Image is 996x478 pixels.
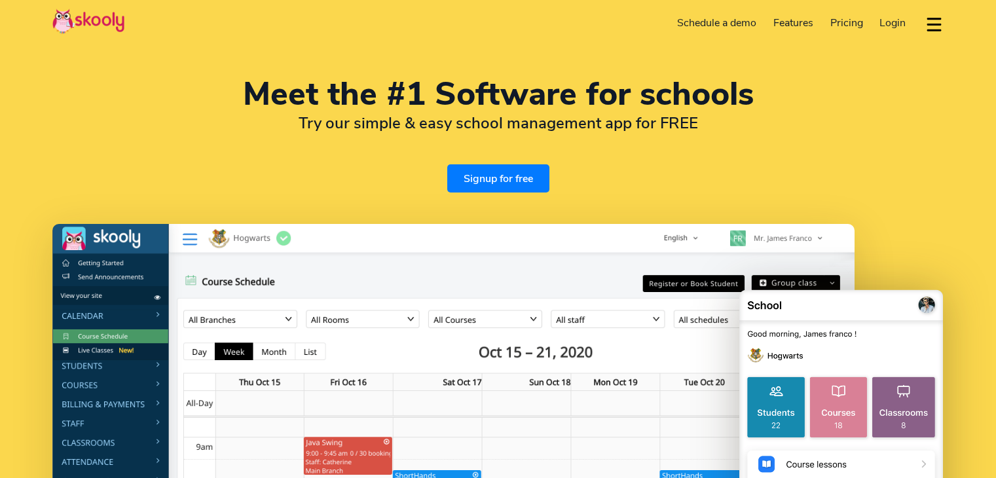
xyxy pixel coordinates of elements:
h2: Try our simple & easy school management app for FREE [52,113,944,133]
span: Login [879,16,906,30]
a: Schedule a demo [669,12,765,33]
a: Login [871,12,914,33]
button: dropdown menu [925,9,944,39]
img: Skooly [52,9,124,34]
span: Pricing [830,16,863,30]
a: Pricing [822,12,872,33]
a: Signup for free [447,164,549,193]
h1: Meet the #1 Software for schools [52,79,944,110]
a: Features [765,12,822,33]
